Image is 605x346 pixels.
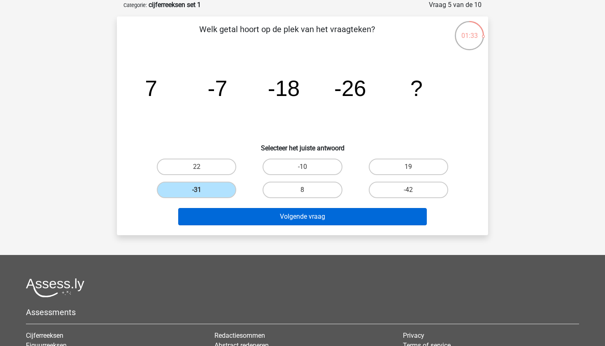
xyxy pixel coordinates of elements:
h6: Selecteer het juiste antwoord [130,138,475,152]
label: -10 [263,159,342,175]
tspan: -26 [334,76,366,101]
div: 01:33 [454,20,485,41]
strong: cijferreeksen set 1 [149,1,201,9]
small: Categorie: [123,2,147,8]
h5: Assessments [26,307,579,317]
a: Privacy [403,332,424,339]
tspan: -18 [268,76,300,101]
button: Volgende vraag [178,208,427,225]
label: -42 [369,182,448,198]
img: Assessly logo [26,278,84,297]
a: Redactiesommen [214,332,265,339]
label: 8 [263,182,342,198]
tspan: -7 [208,76,228,101]
label: 19 [369,159,448,175]
p: Welk getal hoort op de plek van het vraagteken? [130,23,444,48]
label: 22 [157,159,236,175]
tspan: ? [410,76,423,101]
tspan: 7 [145,76,157,101]
label: -31 [157,182,236,198]
a: Cijferreeksen [26,332,63,339]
